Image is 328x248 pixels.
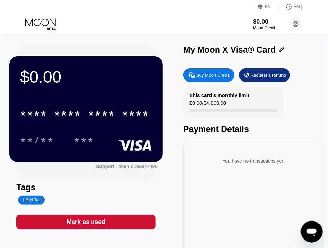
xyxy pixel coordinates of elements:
div: Request a Refund [239,68,290,82]
div: You have no transactions yet [189,152,317,171]
div: Buy Moon Credit [196,72,229,78]
div: My Moon X Visa® Card [183,45,276,55]
div: EN [258,3,279,10]
div: Moon Credit [253,25,275,30]
div: $0.00 [20,67,152,86]
div: FAQ [294,4,303,9]
div: FAQ [279,3,303,10]
div: Mark as used [67,218,105,226]
div: Add Tag [18,196,44,205]
div: $0.00Moon Credit [253,18,275,30]
div: Mark as used [16,215,156,229]
div: Support Token: d168a47490 [96,164,158,169]
div: Support Token:d168a47490 [96,164,158,169]
div: Payment Details [183,124,323,134]
div: EN [265,4,271,9]
div: Tags [16,182,156,192]
div: Add Tag [22,198,40,202]
div: This card’s monthly limit [189,92,249,98]
div: Request a Refund [251,72,286,78]
div: $0.00 / $4,000.00 [189,100,226,109]
div: $0.00 [253,18,275,25]
div: Buy Moon Credit [183,68,234,82]
iframe: زر إطلاق نافذة المراسلة [301,221,323,243]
